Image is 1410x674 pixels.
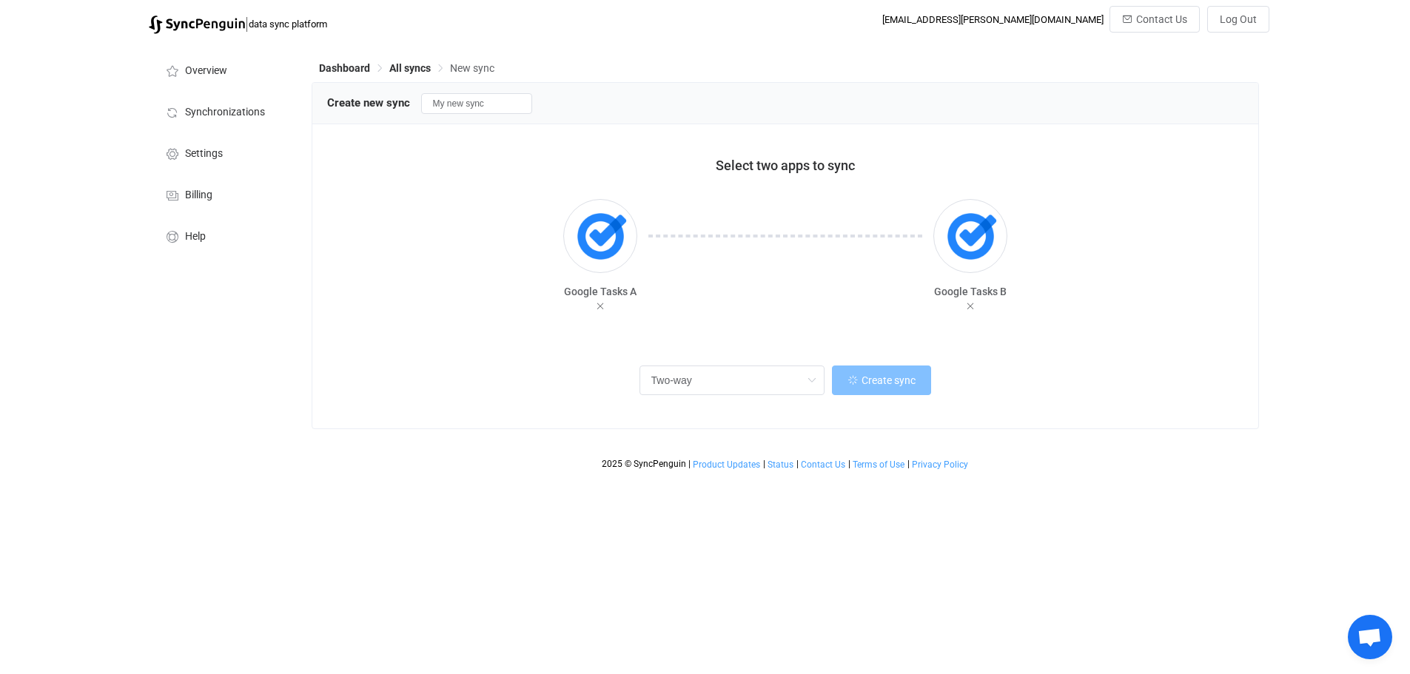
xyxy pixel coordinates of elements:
img: google-tasks.png [573,209,628,264]
a: Overview [149,49,297,90]
span: Google Tasks B [934,286,1007,297]
span: New sync [450,62,494,74]
button: Contact Us [1109,6,1200,33]
span: Create new sync [327,96,410,109]
a: Product Updates [692,459,761,470]
span: Overview [185,65,227,77]
input: Select sync direction [639,365,825,395]
span: Synchronizations [185,107,265,118]
a: Status [767,459,794,470]
span: Dashboard [319,62,370,74]
span: | [688,459,691,469]
span: Settings [185,148,223,160]
span: Help [185,231,206,243]
span: Contact Us [801,459,845,470]
span: Google Tasks A [564,286,637,297]
span: 2025 © SyncPenguin [602,459,686,469]
a: Synchronizations [149,90,297,132]
a: Contact Us [800,459,846,470]
span: Contact Us [1136,13,1187,25]
span: | [763,459,765,469]
span: Status [768,459,793,470]
img: syncpenguin.svg [149,16,245,34]
span: data sync platform [249,18,327,30]
a: Terms of Use [852,459,905,470]
span: | [848,459,850,469]
a: Billing [149,173,297,215]
a: Privacy Policy [911,459,969,470]
span: Privacy Policy [912,459,968,470]
span: Log Out [1220,13,1257,25]
img: google-tasks.png [943,209,998,264]
span: | [796,459,799,469]
a: Help [149,215,297,256]
input: Sync name [421,93,532,114]
a: Settings [149,132,297,173]
span: Product Updates [693,459,760,470]
div: [EMAIL_ADDRESS][PERSON_NAME][DOMAIN_NAME] [882,14,1104,25]
span: Terms of Use [853,459,904,470]
span: Select two apps to sync [716,158,855,173]
span: Billing [185,189,212,201]
a: Open chat [1348,615,1392,659]
span: All syncs [389,62,431,74]
span: | [245,13,249,34]
span: | [907,459,910,469]
button: Log Out [1207,6,1269,33]
a: |data sync platform [149,13,327,34]
div: Breadcrumb [319,63,494,73]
